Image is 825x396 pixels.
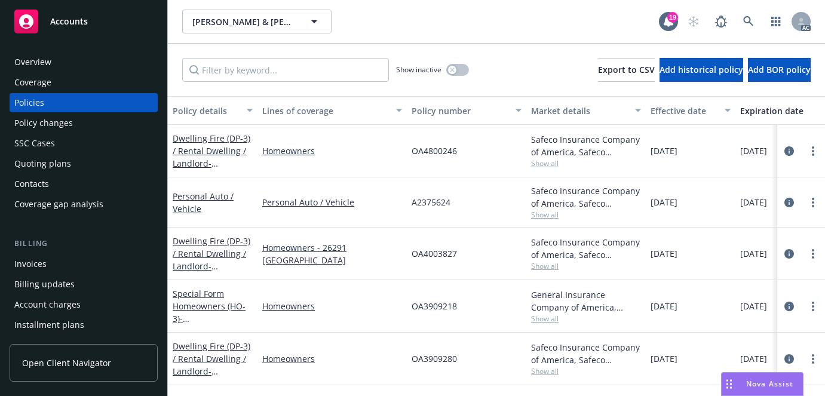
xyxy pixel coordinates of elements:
[173,133,250,182] a: Dwelling Fire (DP-3) / Rental Dwelling / Landlord
[14,174,49,194] div: Contacts
[14,154,71,173] div: Quoting plans
[531,210,641,220] span: Show all
[262,241,402,266] a: Homeowners - 26291 [GEOGRAPHIC_DATA]
[396,65,441,75] span: Show inactive
[407,96,526,125] button: Policy number
[10,195,158,214] a: Coverage gap analysis
[651,300,677,312] span: [DATE]
[173,340,250,389] a: Dwelling Fire (DP-3) / Rental Dwelling / Landlord
[257,96,407,125] button: Lines of coverage
[721,372,803,396] button: Nova Assist
[50,17,88,26] span: Accounts
[806,299,820,314] a: more
[14,254,47,274] div: Invoices
[740,196,767,208] span: [DATE]
[262,105,389,117] div: Lines of coverage
[782,144,796,158] a: circleInformation
[173,158,249,182] span: - [STREET_ADDRESS]
[173,235,250,284] a: Dwelling Fire (DP-3) / Rental Dwelling / Landlord
[806,195,820,210] a: more
[737,10,760,33] a: Search
[740,145,767,157] span: [DATE]
[782,247,796,261] a: circleInformation
[10,5,158,38] a: Accounts
[10,73,158,92] a: Coverage
[531,133,641,158] div: Safeco Insurance Company of America, Safeco Insurance (Liberty Mutual)
[806,247,820,261] a: more
[740,300,767,312] span: [DATE]
[10,134,158,153] a: SSC Cases
[660,58,743,82] button: Add historical policy
[598,64,655,75] span: Export to CSV
[173,260,249,284] span: - [STREET_ADDRESS]
[14,295,81,314] div: Account charges
[10,315,158,334] a: Installment plans
[531,185,641,210] div: Safeco Insurance Company of America, Safeco Insurance (Liberty Mutual)
[14,93,44,112] div: Policies
[531,366,641,376] span: Show all
[10,238,158,250] div: Billing
[412,105,508,117] div: Policy number
[22,357,111,369] span: Open Client Navigator
[531,314,641,324] span: Show all
[412,352,457,365] span: OA3909280
[412,196,450,208] span: A2375624
[531,158,641,168] span: Show all
[10,254,158,274] a: Invoices
[173,288,249,337] a: Special Form Homeowners (HO-3)
[14,275,75,294] div: Billing updates
[709,10,733,33] a: Report a Bug
[10,53,158,72] a: Overview
[10,113,158,133] a: Policy changes
[10,93,158,112] a: Policies
[412,247,457,260] span: OA4003827
[10,295,158,314] a: Account charges
[651,105,717,117] div: Effective date
[531,341,641,366] div: Safeco Insurance Company of America, Safeco Insurance (Liberty Mutual)
[806,352,820,366] a: more
[598,58,655,82] button: Export to CSV
[646,96,735,125] button: Effective date
[667,12,678,23] div: 19
[10,275,158,294] a: Billing updates
[14,113,73,133] div: Policy changes
[740,247,767,260] span: [DATE]
[764,10,788,33] a: Switch app
[748,64,811,75] span: Add BOR policy
[660,64,743,75] span: Add historical policy
[168,96,257,125] button: Policy details
[531,236,641,261] div: Safeco Insurance Company of America, Safeco Insurance (Liberty Mutual)
[14,195,103,214] div: Coverage gap analysis
[806,144,820,158] a: more
[526,96,646,125] button: Market details
[740,105,819,117] div: Expiration date
[412,145,457,157] span: OA4800246
[782,195,796,210] a: circleInformation
[262,352,402,365] a: Homeowners
[651,145,677,157] span: [DATE]
[782,299,796,314] a: circleInformation
[782,352,796,366] a: circleInformation
[262,145,402,157] a: Homeowners
[173,366,249,389] span: - [STREET_ADDRESS]
[182,10,332,33] button: [PERSON_NAME] & [PERSON_NAME]
[412,300,457,312] span: OA3909218
[173,191,234,214] a: Personal Auto / Vehicle
[746,379,793,389] span: Nova Assist
[531,105,628,117] div: Market details
[722,373,737,395] div: Drag to move
[262,196,402,208] a: Personal Auto / Vehicle
[14,73,51,92] div: Coverage
[651,247,677,260] span: [DATE]
[14,315,84,334] div: Installment plans
[531,261,641,271] span: Show all
[14,53,51,72] div: Overview
[651,196,677,208] span: [DATE]
[173,105,240,117] div: Policy details
[682,10,706,33] a: Start snowing
[14,134,55,153] div: SSC Cases
[748,58,811,82] button: Add BOR policy
[531,288,641,314] div: General Insurance Company of America, Safeco Insurance
[192,16,296,28] span: [PERSON_NAME] & [PERSON_NAME]
[740,352,767,365] span: [DATE]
